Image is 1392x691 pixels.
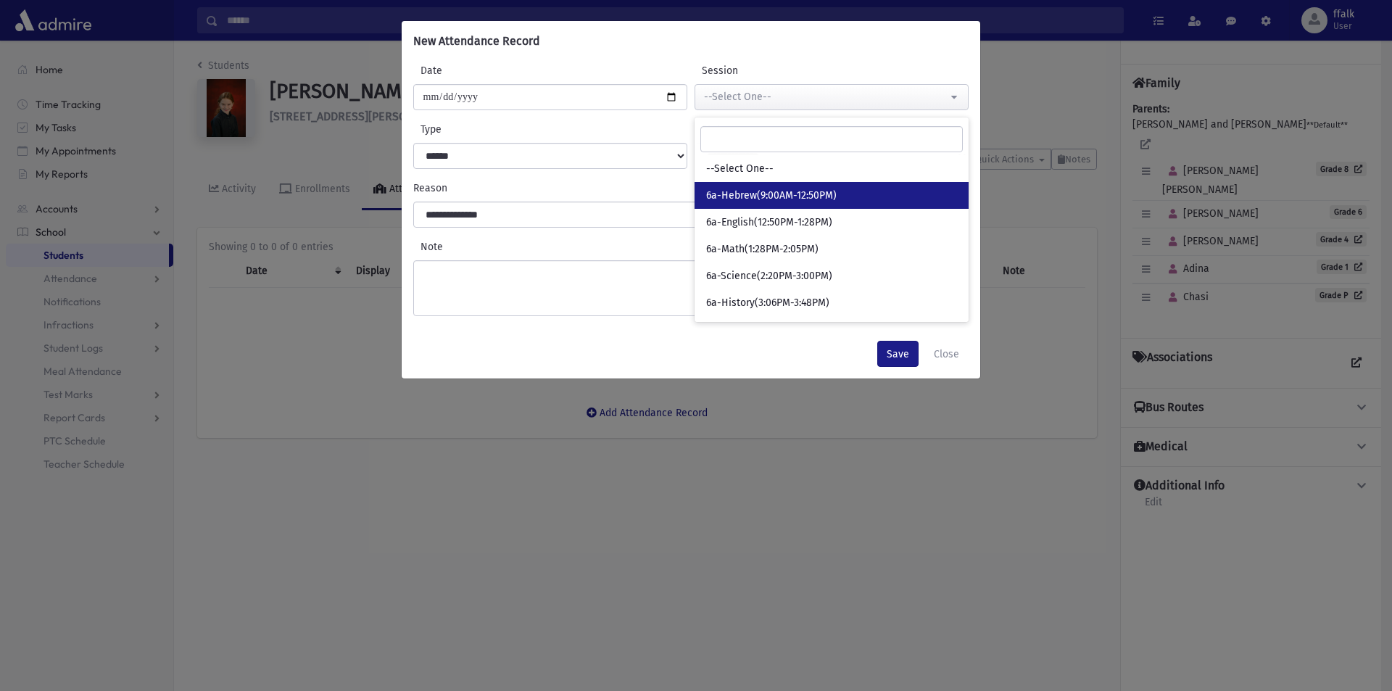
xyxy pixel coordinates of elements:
[695,63,832,78] label: Session
[410,181,972,196] label: Reason
[700,126,963,152] input: Search
[413,239,969,255] label: Note
[706,189,837,203] span: 6a-Hebrew(9:00AM-12:50PM)
[704,89,948,104] div: --Select One--
[695,84,969,110] button: --Select One--
[706,162,774,176] span: --Select One--
[877,341,919,367] button: Save
[706,269,832,284] span: 6a-Science(2:20PM-3:00PM)
[706,296,829,310] span: 6a-History(3:06PM-3:48PM)
[413,33,540,50] h6: New Attendance Record
[706,215,832,230] span: 6a-English(12:50PM-1:28PM)
[706,242,819,257] span: 6a-Math(1:28PM-2:05PM)
[924,341,969,367] button: Close
[413,63,550,78] label: Date
[413,122,550,137] label: Type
